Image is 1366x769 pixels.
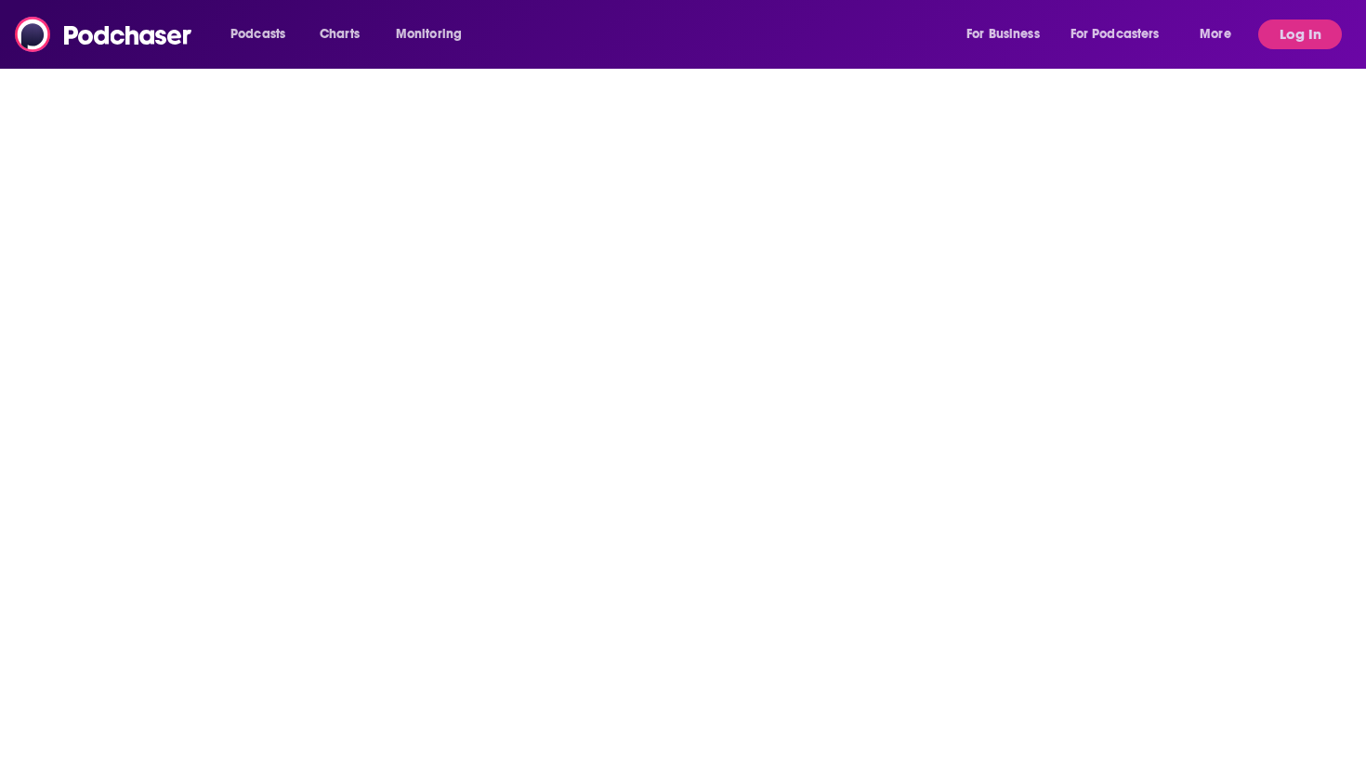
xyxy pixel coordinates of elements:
button: open menu [1058,20,1187,49]
button: open menu [1187,20,1254,49]
button: open menu [217,20,309,49]
button: Log In [1258,20,1342,49]
span: Podcasts [230,21,285,47]
span: Monitoring [396,21,462,47]
span: Charts [320,21,360,47]
a: Charts [308,20,371,49]
img: Podchaser - Follow, Share and Rate Podcasts [15,17,193,52]
button: open menu [953,20,1063,49]
span: More [1200,21,1231,47]
span: For Business [966,21,1040,47]
button: open menu [383,20,486,49]
span: For Podcasters [1070,21,1160,47]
